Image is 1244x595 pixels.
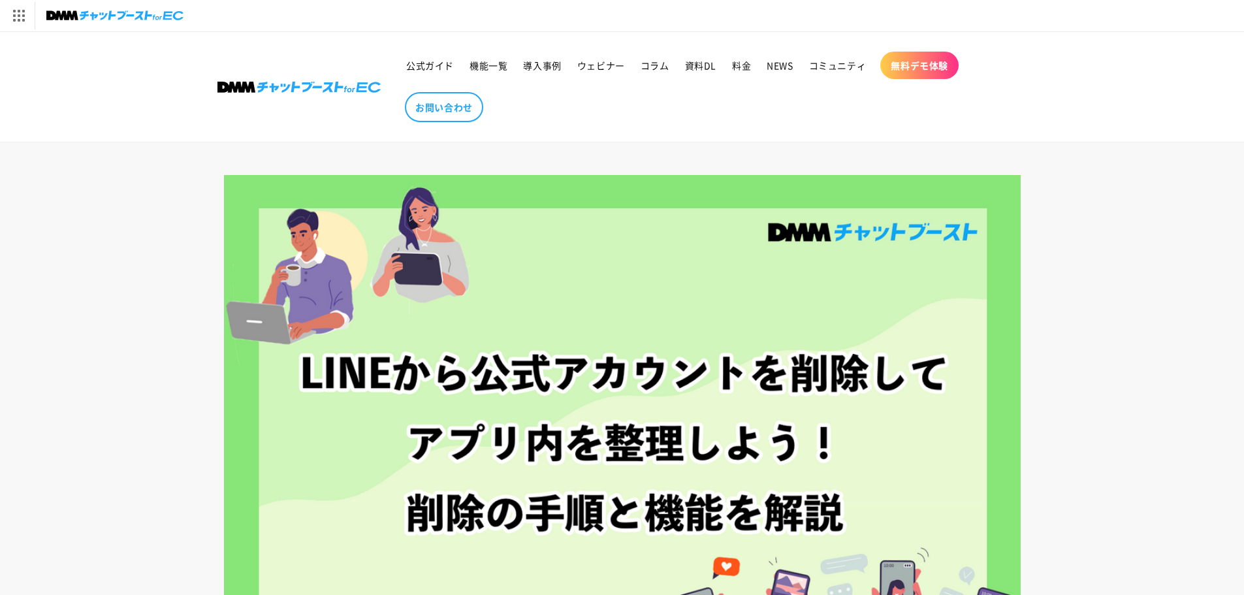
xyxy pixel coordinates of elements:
[809,59,867,71] span: コミュニティ
[633,52,677,79] a: コラム
[415,101,473,113] span: お問い合わせ
[523,59,561,71] span: 導入事例
[406,59,454,71] span: 公式ガイド
[732,59,751,71] span: 料金
[759,52,801,79] a: NEWS
[470,59,507,71] span: 機能一覧
[880,52,959,79] a: 無料デモ体験
[569,52,633,79] a: ウェビナー
[801,52,874,79] a: コミュニティ
[398,52,462,79] a: 公式ガイド
[2,2,35,29] img: サービス
[217,82,381,93] img: 株式会社DMM Boost
[577,59,625,71] span: ウェビナー
[462,52,515,79] a: 機能一覧
[767,59,793,71] span: NEWS
[46,7,183,25] img: チャットブーストforEC
[891,59,948,71] span: 無料デモ体験
[641,59,669,71] span: コラム
[405,92,483,122] a: お問い合わせ
[677,52,724,79] a: 資料DL
[685,59,716,71] span: 資料DL
[515,52,569,79] a: 導入事例
[724,52,759,79] a: 料金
